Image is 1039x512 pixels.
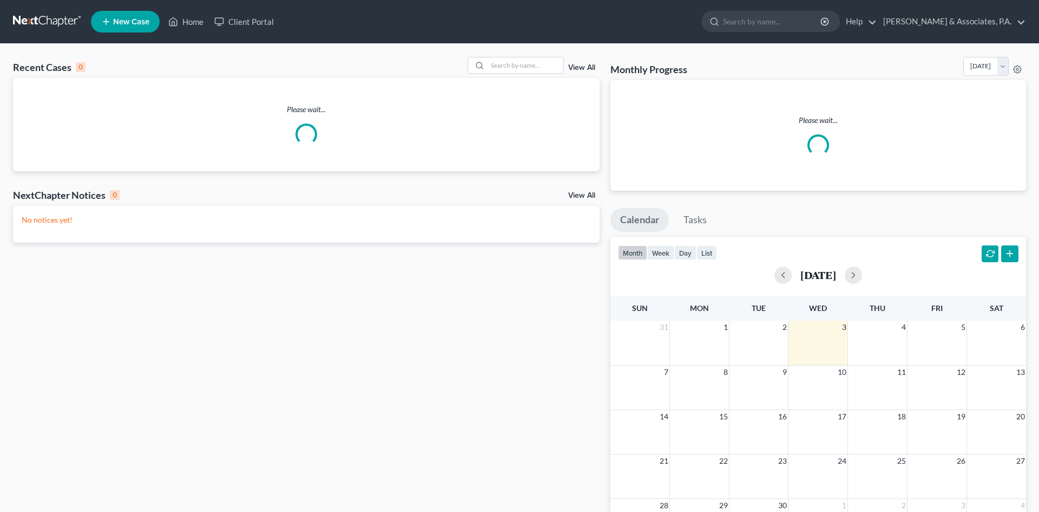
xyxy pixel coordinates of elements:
[956,455,966,468] span: 26
[610,63,687,76] h3: Monthly Progress
[674,208,716,232] a: Tasks
[956,410,966,423] span: 19
[209,12,279,31] a: Client Portal
[718,499,729,512] span: 29
[13,189,120,202] div: NextChapter Notices
[690,303,709,313] span: Mon
[718,410,729,423] span: 15
[840,12,877,31] a: Help
[659,321,669,334] span: 31
[900,321,907,334] span: 4
[870,303,885,313] span: Thu
[618,245,647,260] button: month
[960,321,966,334] span: 5
[722,321,729,334] span: 1
[696,245,717,260] button: list
[22,215,591,225] p: No notices yet!
[896,410,907,423] span: 18
[723,11,822,31] input: Search by name...
[777,455,788,468] span: 23
[13,104,600,115] p: Please wait...
[76,62,86,72] div: 0
[1015,410,1026,423] span: 20
[722,366,729,379] span: 8
[752,303,766,313] span: Tue
[1020,499,1026,512] span: 4
[990,303,1003,313] span: Sat
[837,455,847,468] span: 24
[896,366,907,379] span: 11
[659,410,669,423] span: 14
[900,499,907,512] span: 2
[619,115,1017,126] p: Please wait...
[1020,321,1026,334] span: 6
[837,410,847,423] span: 17
[781,366,788,379] span: 9
[1015,455,1026,468] span: 27
[718,455,729,468] span: 22
[777,410,788,423] span: 16
[896,455,907,468] span: 25
[610,208,669,232] a: Calendar
[777,499,788,512] span: 30
[800,269,836,281] h2: [DATE]
[488,57,563,73] input: Search by name...
[674,245,696,260] button: day
[113,18,149,26] span: New Case
[13,61,86,74] div: Recent Cases
[781,321,788,334] span: 2
[663,366,669,379] span: 7
[960,499,966,512] span: 3
[837,366,847,379] span: 10
[110,190,120,200] div: 0
[659,499,669,512] span: 28
[878,12,1025,31] a: [PERSON_NAME] & Associates, P.A.
[809,303,827,313] span: Wed
[956,366,966,379] span: 12
[647,245,674,260] button: week
[841,321,847,334] span: 3
[632,303,648,313] span: Sun
[568,192,595,199] a: View All
[841,499,847,512] span: 1
[568,64,595,72] a: View All
[659,455,669,468] span: 21
[931,303,943,313] span: Fri
[1015,366,1026,379] span: 13
[163,12,209,31] a: Home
